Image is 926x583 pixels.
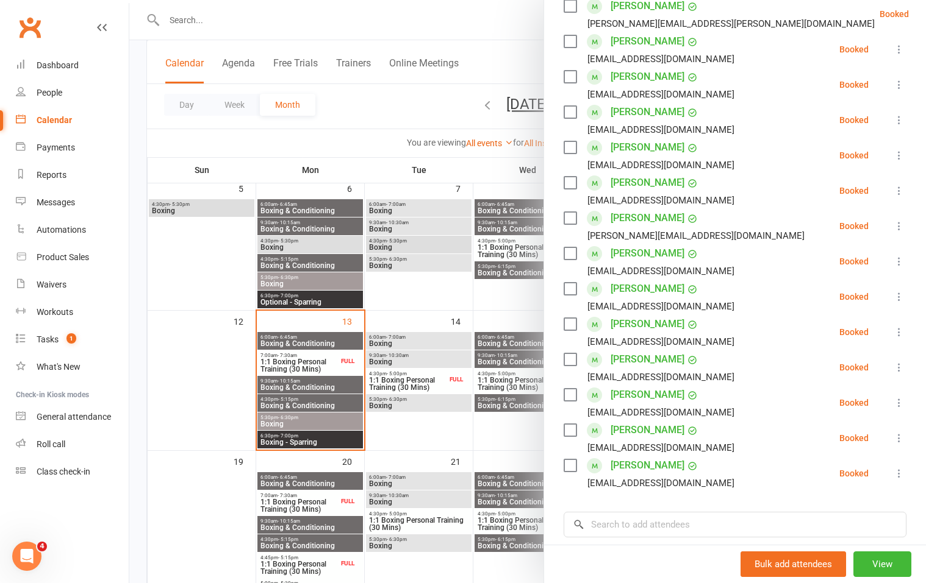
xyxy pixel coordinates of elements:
span: 4 [37,542,47,551]
div: [EMAIL_ADDRESS][DOMAIN_NAME] [587,369,734,385]
a: Roll call [16,431,129,458]
div: Booked [839,116,869,124]
div: People [37,88,62,97]
div: [EMAIL_ADDRESS][DOMAIN_NAME] [587,334,734,350]
div: General attendance [37,412,111,422]
div: [EMAIL_ADDRESS][DOMAIN_NAME] [587,440,734,456]
a: Payments [16,134,129,161]
a: [PERSON_NAME] [611,385,684,405]
div: Workouts [37,307,73,317]
div: [EMAIL_ADDRESS][DOMAIN_NAME] [587,122,734,138]
a: Class kiosk mode [16,458,129,486]
a: Dashboard [16,52,129,79]
a: [PERSON_NAME] [611,67,684,87]
a: People [16,79,129,107]
div: Booked [839,80,869,89]
div: Tasks [37,334,59,344]
a: Tasks 1 [16,326,129,353]
div: [PERSON_NAME][EMAIL_ADDRESS][PERSON_NAME][DOMAIN_NAME] [587,16,875,32]
div: Booked [839,292,869,301]
a: Clubworx [15,12,45,43]
div: Waivers [37,280,66,289]
a: What's New [16,353,129,381]
div: [EMAIL_ADDRESS][DOMAIN_NAME] [587,51,734,67]
div: [EMAIL_ADDRESS][DOMAIN_NAME] [587,87,734,102]
a: [PERSON_NAME] [611,244,684,263]
div: [EMAIL_ADDRESS][DOMAIN_NAME] [587,475,734,491]
div: Booked [839,398,869,407]
div: [EMAIL_ADDRESS][DOMAIN_NAME] [587,193,734,208]
div: Booked [839,328,869,336]
div: Booked [839,434,869,442]
div: Booked [839,469,869,478]
button: Bulk add attendees [741,551,846,577]
div: Booked [839,151,869,160]
a: [PERSON_NAME] [611,456,684,475]
a: [PERSON_NAME] [611,102,684,122]
a: Automations [16,216,129,244]
div: [EMAIL_ADDRESS][DOMAIN_NAME] [587,405,734,420]
div: [EMAIL_ADDRESS][DOMAIN_NAME] [587,263,734,279]
a: General attendance kiosk mode [16,403,129,431]
div: Booked [839,45,869,54]
a: Reports [16,161,129,189]
div: Booked [839,363,869,372]
div: [EMAIL_ADDRESS][DOMAIN_NAME] [587,157,734,173]
div: Automations [37,225,86,235]
div: Booked [839,222,869,230]
div: Reports [37,170,66,180]
div: Booked [839,186,869,195]
a: [PERSON_NAME] [611,32,684,51]
a: Messages [16,189,129,216]
div: Roll call [37,439,65,449]
iframe: Intercom live chat [12,542,41,571]
div: Dashboard [37,60,79,70]
a: [PERSON_NAME] [611,138,684,157]
div: Calendar [37,115,72,125]
a: [PERSON_NAME] [611,279,684,299]
a: Product Sales [16,244,129,271]
div: Booked [839,257,869,266]
div: What's New [37,362,81,372]
a: Workouts [16,299,129,326]
a: [PERSON_NAME] [611,208,684,228]
span: 1 [66,333,76,344]
a: [PERSON_NAME] [611,350,684,369]
div: Payments [37,143,75,152]
a: Waivers [16,271,129,299]
button: View [853,551,911,577]
input: Search to add attendees [564,512,906,537]
div: Class check-in [37,467,90,476]
a: [PERSON_NAME] [611,173,684,193]
div: Messages [37,197,75,207]
a: Calendar [16,107,129,134]
div: [EMAIL_ADDRESS][DOMAIN_NAME] [587,299,734,314]
div: Booked [880,10,909,18]
a: [PERSON_NAME] [611,314,684,334]
div: [PERSON_NAME][EMAIL_ADDRESS][DOMAIN_NAME] [587,228,805,244]
div: Product Sales [37,252,89,262]
a: [PERSON_NAME] [611,420,684,440]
